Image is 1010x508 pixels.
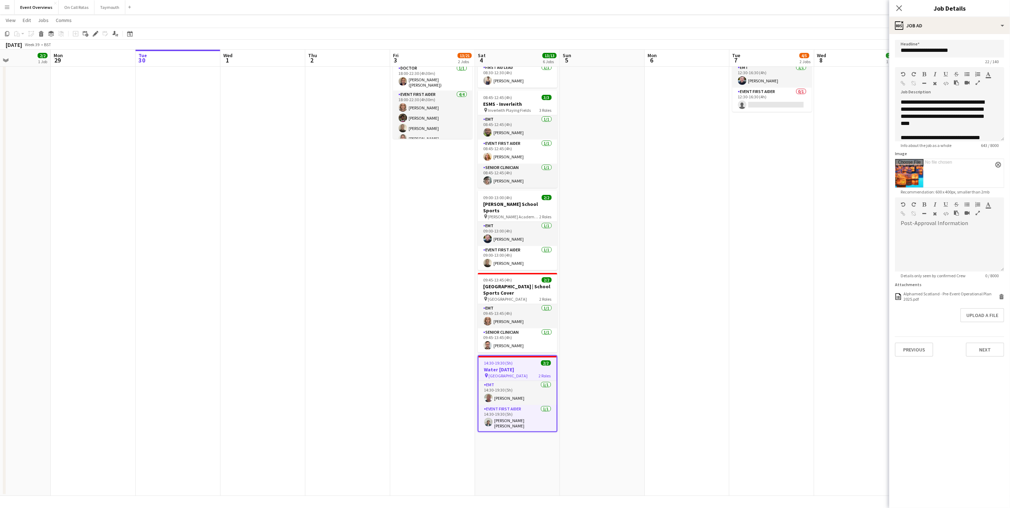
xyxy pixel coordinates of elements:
div: [DATE] [6,41,22,48]
span: 2 Roles [540,296,552,302]
span: 2/2 [541,360,551,366]
span: 4 [477,56,486,64]
h3: [GEOGRAPHIC_DATA] | School Sports Cover [478,283,557,296]
span: Wed [223,52,233,59]
h3: [PERSON_NAME] School Sports [478,201,557,214]
button: Underline [943,202,948,207]
span: 643 / 8000 [975,143,1004,148]
button: Text Color [986,202,991,207]
button: Upload a file [960,308,1004,322]
span: 5 [562,56,571,64]
span: 3 Roles [540,108,552,113]
app-job-card: 09:00-13:00 (4h)2/2[PERSON_NAME] School Sports [PERSON_NAME] Academy Playing Fields2 RolesEMT1/10... [478,191,557,270]
span: [PERSON_NAME] Academy Playing Fields [488,214,540,219]
span: Details only seen by confirmed Crew [895,273,971,278]
span: Info about the job as a whole [895,143,957,148]
span: 29 [53,56,63,64]
span: Sat [478,52,486,59]
span: 2 Roles [539,373,551,378]
div: 2 Jobs [458,59,471,64]
button: Clear Formatting [933,211,938,217]
span: Sun [563,52,571,59]
span: 6 [646,56,657,64]
button: Next [966,343,1004,357]
span: Thu [308,52,317,59]
button: Undo [901,71,906,77]
span: 08:45-12:45 (4h) [484,95,512,100]
app-card-role: Doctor1/118:00-22:30 (4h30m)[PERSON_NAME] ([PERSON_NAME]) [393,64,473,91]
button: Text Color [986,71,991,77]
div: 1 Job [38,59,47,64]
span: [GEOGRAPHIC_DATA] [489,373,528,378]
button: On Call Rotas [59,0,94,14]
button: Strikethrough [954,202,959,207]
button: Redo [911,202,916,207]
app-card-role: Event First Aider1/109:00-13:00 (4h)[PERSON_NAME] [478,246,557,270]
span: Jobs [38,17,49,23]
button: Unordered List [965,202,970,207]
button: Bold [922,202,927,207]
span: 2/2 [38,53,48,58]
span: 13/13 [542,53,557,58]
button: Bold [922,71,927,77]
button: Fullscreen [975,210,980,216]
app-card-role: Event First Aider1/108:45-12:45 (4h)[PERSON_NAME] [478,140,557,164]
app-card-role: EMT1/109:45-13:45 (4h)[PERSON_NAME] [478,304,557,328]
div: 2 Jobs [800,59,811,64]
span: 1 [222,56,233,64]
span: 0 / 8000 [979,273,1004,278]
span: Comms [56,17,72,23]
button: Italic [933,202,938,207]
span: Edit [23,17,31,23]
button: Taymouth [94,0,125,14]
button: Insert video [965,80,970,86]
span: 7 [731,56,741,64]
button: Ordered List [975,202,980,207]
button: HTML Code [943,81,948,86]
a: View [3,16,18,25]
app-job-card: 14:30-19:30 (5h)2/2Water [DATE] [GEOGRAPHIC_DATA]2 RolesEMT1/114:30-19:30 (5h)[PERSON_NAME]Event ... [478,355,557,432]
app-card-role: Event First Aider4/418:00-22:30 (4h30m)[PERSON_NAME][PERSON_NAME][PERSON_NAME][PERSON_NAME] [393,91,473,146]
app-job-card: 08:45-12:45 (4h)3/3ESMS - Inverleith Inverleith Playing Fields3 RolesEMT1/108:45-12:45 (4h)[PERSO... [478,91,557,188]
h3: Water [DATE] [479,366,557,373]
app-card-role: Event First Aider1/114:30-19:30 (5h)[PERSON_NAME] [PERSON_NAME] [479,405,557,431]
button: Horizontal Line [922,211,927,217]
span: 4/5 [799,53,809,58]
button: Fullscreen [975,80,980,86]
div: BST [44,42,51,47]
app-job-card: 17:30-23:45 (6h15m)9/9Edinburgh Rugby | [GEOGRAPHIC_DATA] [GEOGRAPHIC_DATA]5 RolesEvent First Aid... [393,34,473,139]
button: Clear Formatting [933,81,938,86]
div: 6 Jobs [543,59,556,64]
span: 2/2 [886,53,896,58]
app-card-role: Senior Clinician1/109:45-13:45 (4h)[PERSON_NAME] [478,328,557,353]
button: Horizontal Line [922,81,927,86]
a: Jobs [35,16,51,25]
span: 2/2 [542,195,552,200]
button: Paste as plain text [954,210,959,216]
span: [GEOGRAPHIC_DATA] [488,296,527,302]
span: 22 / 140 [979,59,1004,64]
h3: ESMS - Inverleith [478,101,557,107]
div: Job Ad [889,17,1010,34]
app-job-card: 09:45-13:45 (4h)2/2[GEOGRAPHIC_DATA] | School Sports Cover [GEOGRAPHIC_DATA]2 RolesEMT1/109:45-13... [478,273,557,353]
span: 8 [816,56,826,64]
span: Mon [54,52,63,59]
button: Ordered List [975,71,980,77]
span: Recommendation: 600 x 400px, smaller than 2mb [895,189,995,195]
div: 12:30-16:30 (4h)1/2[GEOGRAPHIC_DATA] | School Sports Cover [GEOGRAPHIC_DATA]2 RolesEMT1/112:30-16... [732,32,812,112]
app-card-role: Senior Clinician1/108:45-12:45 (4h)[PERSON_NAME] [478,164,557,188]
span: 09:00-13:00 (4h) [484,195,512,200]
h3: Job Details [889,4,1010,13]
button: Italic [933,71,938,77]
button: Paste as plain text [954,80,959,86]
app-card-role: Event First Aider0/112:30-16:30 (4h) [732,88,812,112]
button: HTML Code [943,211,948,217]
span: View [6,17,16,23]
app-card-role: EMT1/108:45-12:45 (4h)[PERSON_NAME] [478,115,557,140]
div: Alphamed Scotland - Pre-Event Operational Plan 2025.pdf [903,291,997,302]
button: Redo [911,71,916,77]
span: Inverleith Playing Fields [488,108,531,113]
